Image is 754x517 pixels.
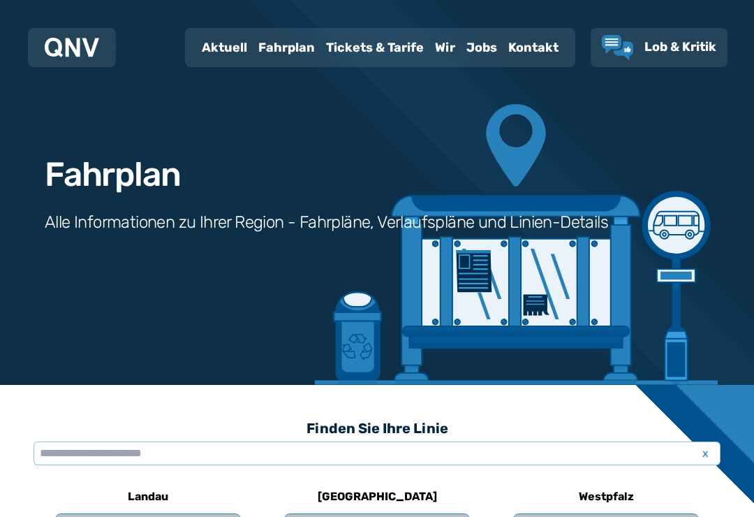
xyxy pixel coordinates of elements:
[45,211,608,233] h3: Alle Informationen zu Ihrer Region - Fahrpläne, Verlaufspläne und Linien-Details
[503,29,564,66] a: Kontakt
[644,39,716,54] span: Lob & Kritik
[429,29,461,66] a: Wir
[461,29,503,66] a: Jobs
[312,486,443,508] h6: [GEOGRAPHIC_DATA]
[320,29,429,66] a: Tickets & Tarife
[45,158,180,191] h1: Fahrplan
[695,445,715,462] span: x
[253,29,320,66] a: Fahrplan
[45,34,99,61] a: QNV Logo
[122,486,174,508] h6: Landau
[34,413,720,444] h3: Finden Sie Ihre Linie
[602,35,716,60] a: Lob & Kritik
[196,29,253,66] a: Aktuell
[573,486,640,508] h6: Westpfalz
[45,38,99,57] img: QNV Logo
